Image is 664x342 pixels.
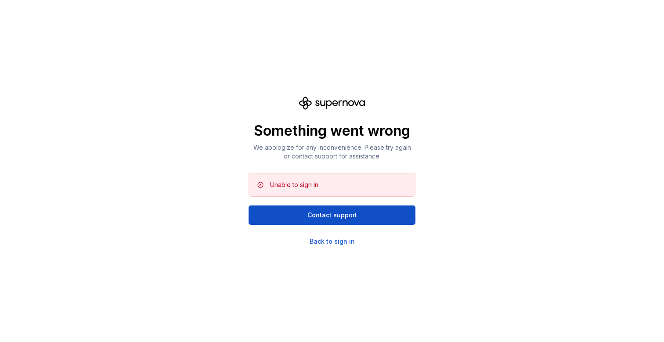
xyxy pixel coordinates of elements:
button: Contact support [249,205,415,225]
p: We apologize for any inconvenience. Please try again or contact support for assistance. [249,143,415,161]
span: Contact support [307,211,357,220]
p: Something went wrong [249,122,415,140]
a: Back to sign in [310,237,355,246]
div: Unable to sign in. [270,180,320,189]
